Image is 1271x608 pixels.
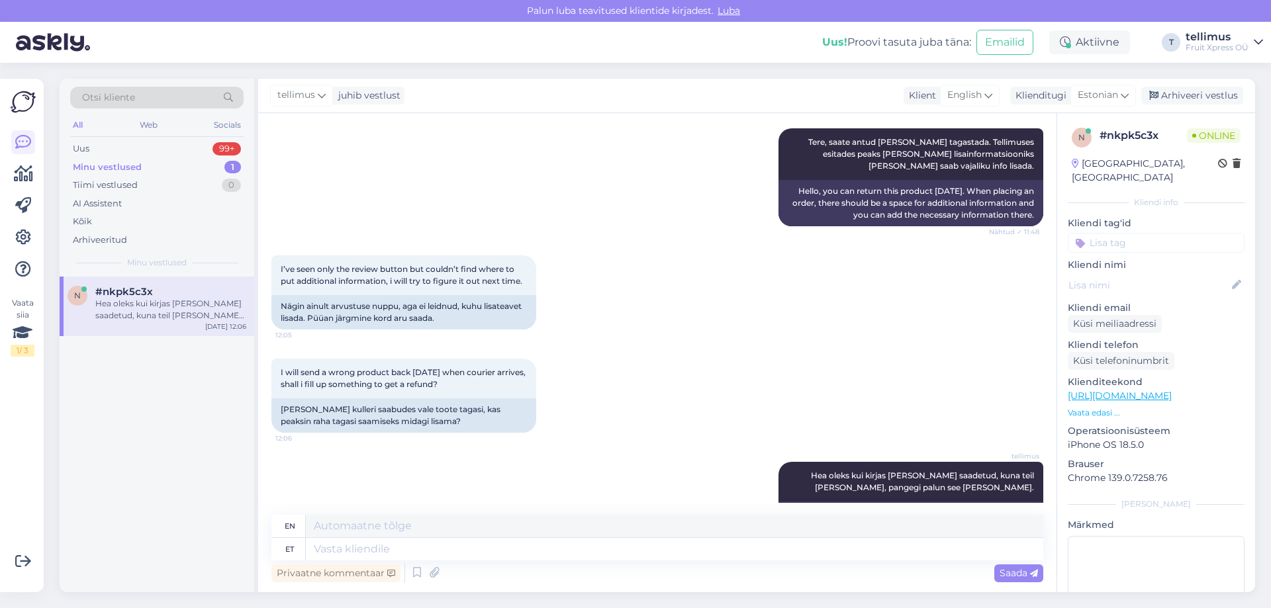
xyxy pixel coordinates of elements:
[70,116,85,134] div: All
[271,295,536,329] div: Nägin ainult arvustuse nuppu, aga ei leidnud, kuhu lisateavet lisada. Püüan järgmine kord aru saada.
[1072,157,1218,185] div: [GEOGRAPHIC_DATA], [GEOGRAPHIC_DATA]
[82,91,135,105] span: Otsi kliente
[1010,89,1066,103] div: Klienditugi
[990,451,1039,461] span: tellimus
[95,286,153,298] span: #nkpk5c3x
[1049,30,1130,54] div: Aktiivne
[1068,375,1245,389] p: Klienditeekond
[1100,128,1187,144] div: # nkpk5c3x
[271,398,536,433] div: [PERSON_NAME] kulleri saabudes vale toote tagasi, kas peaksin raha tagasi saamiseks midagi lisama?
[1186,32,1248,42] div: tellimus
[811,470,1036,492] span: Hea oleks kui kirjas [PERSON_NAME] saadetud, kuna teil [PERSON_NAME], pangegi palun see [PERSON_N...
[73,197,122,210] div: AI Assistent
[212,142,241,155] div: 99+
[1186,42,1248,53] div: Fruit Xpress OÜ
[1068,352,1174,370] div: Küsi telefoninumbrit
[73,161,142,174] div: Minu vestlused
[95,298,246,322] div: Hea oleks kui kirjas [PERSON_NAME] saadetud, kuna teil [PERSON_NAME], pangegi palun see [PERSON_N...
[211,116,244,134] div: Socials
[1068,216,1245,230] p: Kliendi tag'id
[11,89,36,114] img: Askly Logo
[904,89,936,103] div: Klient
[1068,233,1245,253] input: Lisa tag
[1078,88,1118,103] span: Estonian
[1068,424,1245,438] p: Operatsioonisüsteem
[778,180,1043,226] div: Hello, you can return this product [DATE]. When placing an order, there should be a space for add...
[271,564,400,582] div: Privaatne kommentaar
[822,34,971,50] div: Proovi tasuta juba täna:
[11,297,34,357] div: Vaata siia
[1068,338,1245,352] p: Kliendi telefon
[947,88,982,103] span: English
[222,179,241,192] div: 0
[1141,87,1243,105] div: Arhiveeri vestlus
[73,179,138,192] div: Tiimi vestlused
[285,515,295,537] div: en
[1068,301,1245,315] p: Kliendi email
[778,501,1043,536] div: It would be nice if the letter said where it was sent, since you have the invoice, please include...
[822,36,847,48] b: Uus!
[1000,567,1038,579] span: Saada
[714,5,744,17] span: Luba
[11,345,34,357] div: 1 / 3
[333,89,400,103] div: juhib vestlust
[285,538,294,560] div: et
[808,137,1036,171] span: Tere, saate antud [PERSON_NAME] tagastada. Tellimuses esitades peaks [PERSON_NAME] lisainformatsi...
[1187,128,1241,143] span: Online
[1068,438,1245,452] p: iPhone OS 18.5.0
[73,142,89,155] div: Uus
[277,88,315,103] span: tellimus
[1068,315,1162,333] div: Küsi meiliaadressi
[1068,498,1245,510] div: [PERSON_NAME]
[74,290,81,300] span: n
[275,330,325,340] span: 12:05
[205,322,246,331] div: [DATE] 12:06
[1186,32,1263,53] a: tellimusFruit Xpress OÜ
[1068,457,1245,471] p: Brauser
[275,433,325,443] span: 12:06
[137,116,160,134] div: Web
[127,257,187,269] span: Minu vestlused
[1068,518,1245,532] p: Märkmed
[1068,196,1245,208] div: Kliendi info
[224,161,241,174] div: 1
[1068,278,1229,292] input: Lisa nimi
[281,264,522,286] span: I’ve seen only the review button but couldn’t find where to put additional information, i will tr...
[1068,407,1245,419] p: Vaata edasi ...
[73,234,127,247] div: Arhiveeritud
[1068,258,1245,272] p: Kliendi nimi
[1162,33,1180,52] div: T
[976,30,1033,55] button: Emailid
[1068,390,1172,402] a: [URL][DOMAIN_NAME]
[989,227,1039,237] span: Nähtud ✓ 11:48
[73,215,92,228] div: Kõik
[1078,132,1085,142] span: n
[1068,471,1245,485] p: Chrome 139.0.7258.76
[281,367,528,389] span: I will send a wrong product back [DATE] when courier arrives, shall i fill up something to get a ...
